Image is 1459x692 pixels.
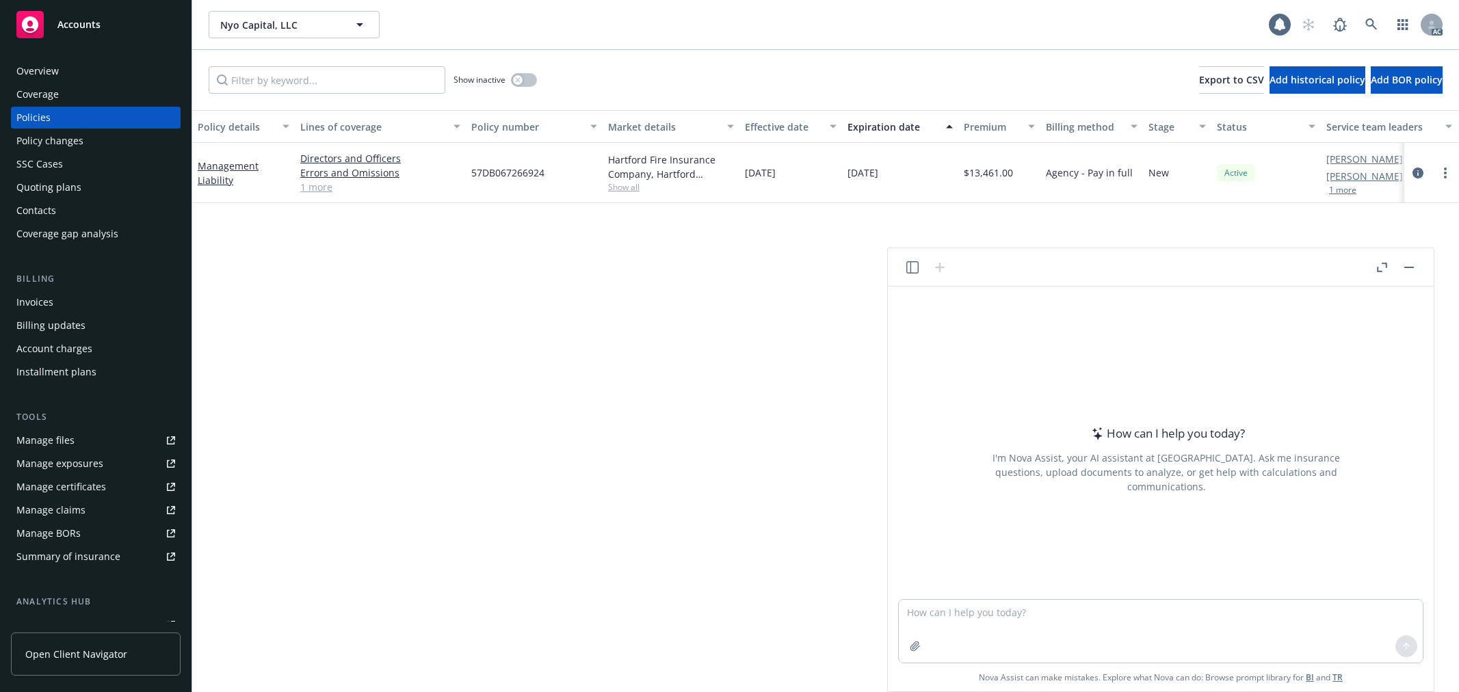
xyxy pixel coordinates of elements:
[1410,165,1426,181] a: circleInformation
[16,453,103,475] div: Manage exposures
[454,74,505,85] span: Show inactive
[16,223,118,245] div: Coverage gap analysis
[209,11,380,38] button: Nyo Capital, LLC
[209,66,445,94] input: Filter by keyword...
[16,130,83,152] div: Policy changes
[16,176,81,198] div: Quoting plans
[603,110,739,143] button: Market details
[1332,671,1343,683] a: TR
[1046,120,1122,134] div: Billing method
[1046,165,1133,180] span: Agency - Pay in full
[16,291,53,313] div: Invoices
[220,18,339,32] span: Nyo Capital, LLC
[1321,110,1458,143] button: Service team leaders
[25,647,127,661] span: Open Client Navigator
[471,165,544,180] span: 57DB067266924
[11,291,181,313] a: Invoices
[16,614,130,636] div: Loss summary generator
[1371,66,1443,94] button: Add BOR policy
[842,110,958,143] button: Expiration date
[1326,120,1437,134] div: Service team leaders
[1199,73,1264,86] span: Export to CSV
[16,315,86,336] div: Billing updates
[16,522,81,544] div: Manage BORs
[1217,120,1300,134] div: Status
[1329,186,1356,194] button: 1 more
[1295,11,1322,38] a: Start snowing
[11,130,181,152] a: Policy changes
[198,120,274,134] div: Policy details
[1199,66,1264,94] button: Export to CSV
[300,151,460,165] a: Directors and Officers
[745,120,821,134] div: Effective date
[608,181,734,193] span: Show all
[11,410,181,424] div: Tools
[466,110,603,143] button: Policy number
[16,546,120,568] div: Summary of insurance
[16,499,86,521] div: Manage claims
[11,223,181,245] a: Coverage gap analysis
[11,107,181,129] a: Policies
[739,110,842,143] button: Effective date
[11,429,181,451] a: Manage files
[1437,165,1454,181] a: more
[11,595,181,609] div: Analytics hub
[608,120,719,134] div: Market details
[300,120,445,134] div: Lines of coverage
[1270,73,1365,86] span: Add historical policy
[16,361,96,383] div: Installment plans
[958,110,1040,143] button: Premium
[1326,11,1354,38] a: Report a Bug
[11,272,181,286] div: Billing
[964,165,1013,180] span: $13,461.00
[11,453,181,475] a: Manage exposures
[11,522,181,544] a: Manage BORs
[1148,165,1169,180] span: New
[1040,110,1143,143] button: Billing method
[847,165,878,180] span: [DATE]
[11,338,181,360] a: Account charges
[1389,11,1417,38] a: Switch app
[11,200,181,222] a: Contacts
[11,476,181,498] a: Manage certificates
[11,361,181,383] a: Installment plans
[16,338,92,360] div: Account charges
[295,110,466,143] button: Lines of coverage
[1371,73,1443,86] span: Add BOR policy
[1326,169,1403,183] a: [PERSON_NAME]
[1211,110,1321,143] button: Status
[471,120,582,134] div: Policy number
[11,60,181,82] a: Overview
[16,429,75,451] div: Manage files
[11,614,181,636] a: Loss summary generator
[1358,11,1385,38] a: Search
[300,180,460,194] a: 1 more
[745,165,776,180] span: [DATE]
[1148,120,1191,134] div: Stage
[11,153,181,175] a: SSC Cases
[979,663,1343,691] span: Nova Assist can make mistakes. Explore what Nova can do: Browse prompt library for and
[1270,66,1365,94] button: Add historical policy
[11,5,181,44] a: Accounts
[300,165,460,180] a: Errors and Omissions
[16,83,59,105] div: Coverage
[1222,167,1250,179] span: Active
[57,19,101,30] span: Accounts
[11,546,181,568] a: Summary of insurance
[16,476,106,498] div: Manage certificates
[1143,110,1211,143] button: Stage
[11,315,181,336] a: Billing updates
[1306,671,1314,683] a: BI
[608,152,734,181] div: Hartford Fire Insurance Company, Hartford Insurance Group, CRC Group
[1326,152,1403,166] a: [PERSON_NAME]
[1088,425,1245,442] div: How can I help you today?
[198,159,259,187] a: Management Liability
[11,176,181,198] a: Quoting plans
[16,200,56,222] div: Contacts
[192,110,295,143] button: Policy details
[974,451,1358,494] div: I'm Nova Assist, your AI assistant at [GEOGRAPHIC_DATA]. Ask me insurance questions, upload docum...
[11,499,181,521] a: Manage claims
[16,60,59,82] div: Overview
[11,83,181,105] a: Coverage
